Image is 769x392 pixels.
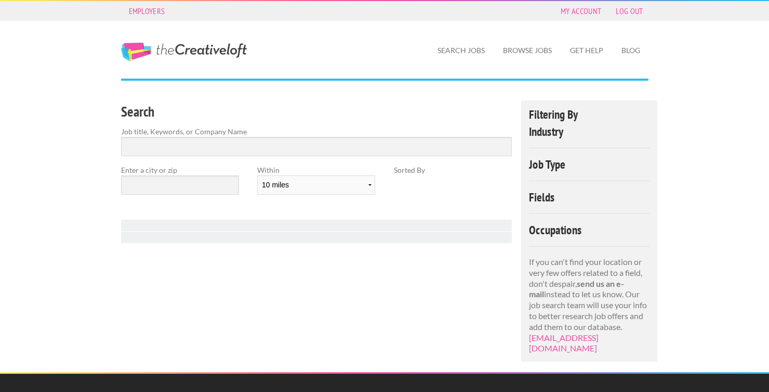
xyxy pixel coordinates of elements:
[529,279,624,299] strong: send us an e-mail
[613,39,648,62] a: Blog
[124,4,170,18] a: Employers
[529,125,650,137] h4: Industry
[121,137,512,156] input: Search
[529,224,650,236] h4: Occupations
[529,158,650,170] h4: Job Type
[562,39,612,62] a: Get Help
[121,165,239,175] label: Enter a city or zip
[611,4,648,18] a: Log Out
[555,4,606,18] a: My Account
[121,126,512,137] label: Job title, Keywords, or Company Name
[529,191,650,203] h4: Fields
[394,165,512,175] label: Sorted By
[529,333,599,353] a: [EMAIL_ADDRESS][DOMAIN_NAME]
[121,102,512,122] h3: Search
[121,43,247,61] a: The Creative Loft
[429,39,493,62] a: Search Jobs
[529,257,650,354] p: If you can't find your location or very few offers related to a field, don't despair, instead to ...
[257,165,375,175] label: Within
[529,108,650,120] h4: Filtering By
[495,39,560,62] a: Browse Jobs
